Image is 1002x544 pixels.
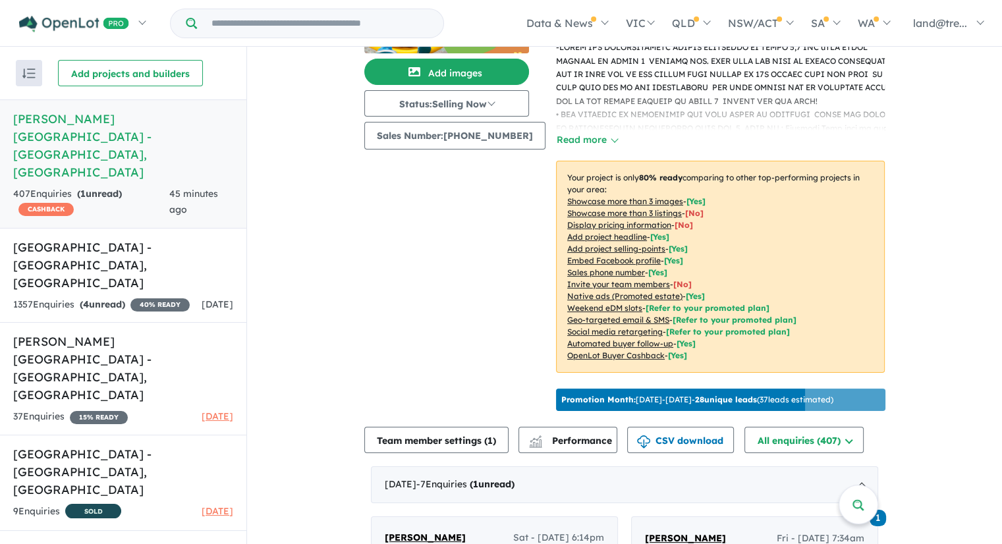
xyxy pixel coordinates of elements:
p: Your project is only comparing to other top-performing projects in your area: - - - - - - - - - -... [556,161,885,373]
img: bar-chart.svg [529,439,542,448]
u: Automated buyer follow-up [567,339,673,348]
u: OpenLot Buyer Cashback [567,350,665,360]
button: Performance [518,427,617,453]
span: 4 [83,298,89,310]
h5: [GEOGRAPHIC_DATA] - [GEOGRAPHIC_DATA] , [GEOGRAPHIC_DATA] [13,238,233,292]
u: Social media retargeting [567,327,663,337]
u: Weekend eDM slots [567,303,642,313]
span: 40 % READY [130,298,190,312]
u: Display pricing information [567,220,671,230]
p: [DATE] - [DATE] - ( 37 leads estimated) [561,394,833,406]
u: Add project headline [567,232,647,242]
span: [Yes] [677,339,696,348]
span: 45 minutes ago [169,188,218,215]
strong: ( unread) [77,188,122,200]
img: line-chart.svg [530,435,542,443]
span: [ Yes ] [669,244,688,254]
div: 1357 Enquir ies [13,297,190,313]
button: Status:Selling Now [364,90,529,117]
button: Sales Number:[PHONE_NUMBER] [364,122,545,150]
span: [ Yes ] [648,267,667,277]
span: [DATE] [202,298,233,310]
span: [DATE] [202,505,233,517]
u: Native ads (Promoted estate) [567,291,682,301]
u: Showcase more than 3 listings [567,208,682,218]
span: [Refer to your promoted plan] [673,315,796,325]
strong: ( unread) [80,298,125,310]
span: [PERSON_NAME] [385,531,466,543]
input: Try estate name, suburb, builder or developer [200,9,441,38]
span: SOLD [65,504,121,518]
span: [PERSON_NAME] [645,532,726,544]
div: 37 Enquir ies [13,409,128,425]
span: [DATE] [202,410,233,422]
span: [Refer to your promoted plan] [646,303,769,313]
img: download icon [637,435,650,449]
span: [ Yes ] [686,196,706,206]
button: All enquiries (407) [744,427,864,453]
img: Openlot PRO Logo White [19,16,129,32]
span: [ Yes ] [650,232,669,242]
h5: [PERSON_NAME][GEOGRAPHIC_DATA] - [GEOGRAPHIC_DATA] , [GEOGRAPHIC_DATA] [13,110,233,181]
b: Promotion Month: [561,394,636,404]
button: Team member settings (1) [364,427,509,453]
button: Read more [556,132,618,148]
u: Embed Facebook profile [567,256,661,265]
span: 1 [80,188,86,200]
u: Geo-targeted email & SMS [567,315,669,325]
button: Add images [364,59,529,85]
div: [DATE] [371,466,878,503]
div: 9 Enquir ies [13,504,121,520]
u: Invite your team members [567,279,670,289]
u: Sales phone number [567,267,645,277]
button: Add projects and builders [58,60,203,86]
span: 15 % READY [70,411,128,424]
b: 28 unique leads [695,394,757,404]
strong: ( unread) [470,478,515,490]
span: [ No ] [685,208,704,218]
span: 1 [473,478,478,490]
span: [ No ] [673,279,692,289]
span: 1 [487,435,493,447]
span: Performance [531,435,612,447]
button: CSV download [627,427,734,453]
h5: [PERSON_NAME] [GEOGRAPHIC_DATA] - [GEOGRAPHIC_DATA] , [GEOGRAPHIC_DATA] [13,333,233,404]
div: 407 Enquir ies [13,186,169,218]
span: [ Yes ] [664,256,683,265]
span: [Refer to your promoted plan] [666,327,790,337]
span: land@tre... [913,16,967,30]
h5: [GEOGRAPHIC_DATA] - [GEOGRAPHIC_DATA] , [GEOGRAPHIC_DATA] [13,445,233,499]
u: Add project selling-points [567,244,665,254]
span: - 7 Enquir ies [416,478,515,490]
span: [ No ] [675,220,693,230]
span: CASHBACK [18,203,74,216]
span: [Yes] [668,350,687,360]
u: Showcase more than 3 images [567,196,683,206]
img: sort.svg [22,68,36,78]
b: 80 % ready [639,173,682,182]
span: [Yes] [686,291,705,301]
